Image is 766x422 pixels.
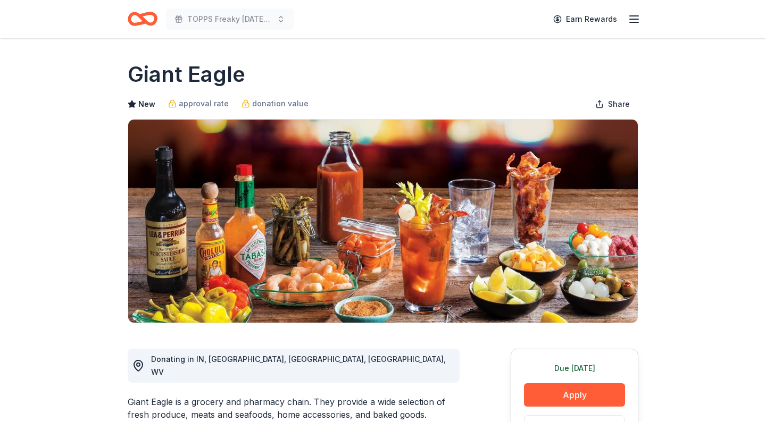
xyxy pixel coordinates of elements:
span: Donating in IN, [GEOGRAPHIC_DATA], [GEOGRAPHIC_DATA], [GEOGRAPHIC_DATA], WV [151,355,446,376]
a: donation value [242,97,309,110]
a: approval rate [168,97,229,110]
h1: Giant Eagle [128,60,245,89]
span: New [138,98,155,111]
div: Due [DATE] [524,362,625,375]
button: Share [587,94,638,115]
div: Giant Eagle is a grocery and pharmacy chain. They provide a wide selection of fresh produce, meat... [128,395,460,421]
img: Image for Giant Eagle [128,120,638,323]
span: Share [608,98,630,111]
a: Earn Rewards [547,10,623,29]
a: Home [128,6,157,31]
span: approval rate [179,97,229,110]
button: Apply [524,383,625,407]
span: TOPPS Freaky [DATE] Silent Auction [187,13,272,26]
span: donation value [252,97,309,110]
button: TOPPS Freaky [DATE] Silent Auction [166,9,294,30]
